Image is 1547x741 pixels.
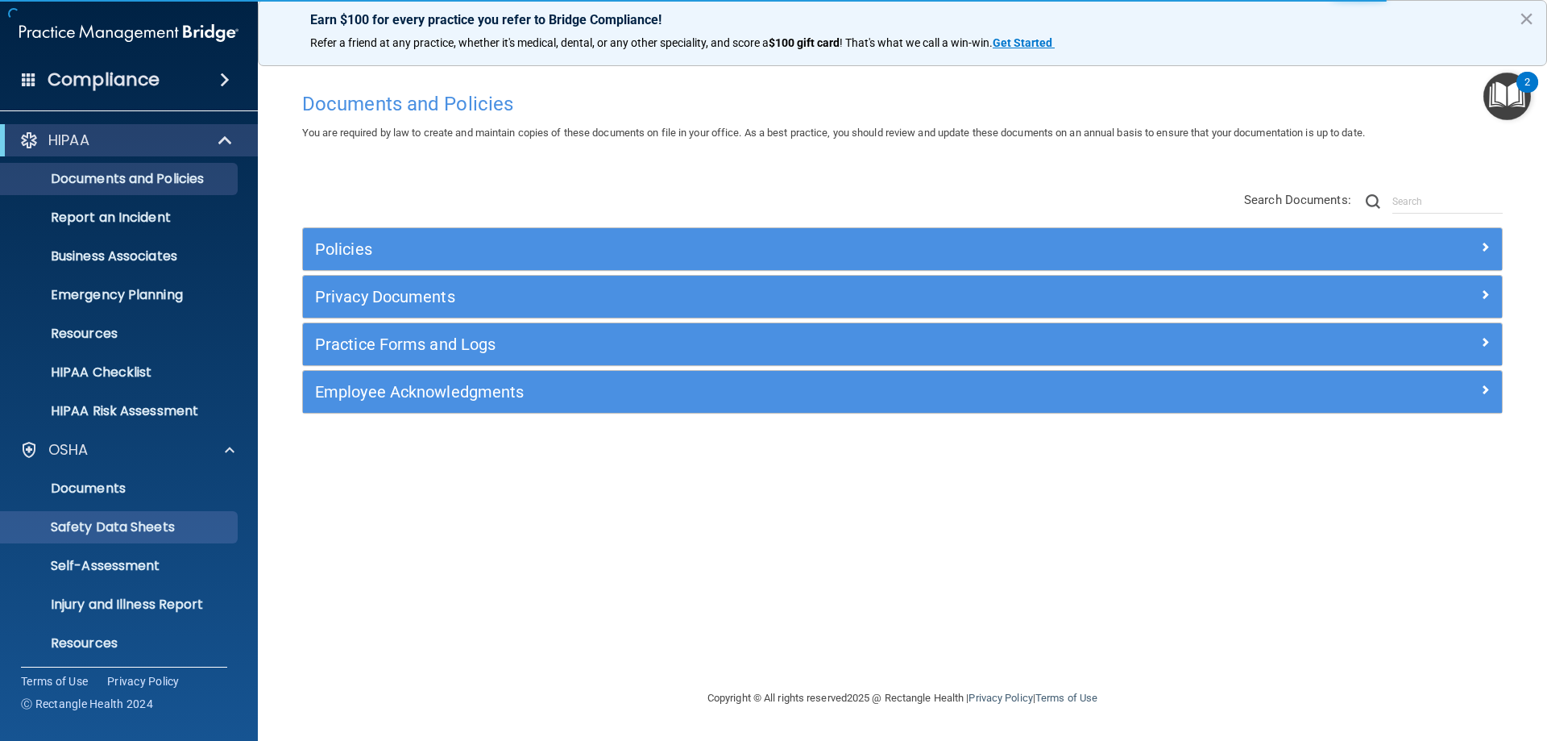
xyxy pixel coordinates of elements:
img: PMB logo [19,17,238,49]
h4: Compliance [48,69,160,91]
button: Open Resource Center, 2 new notifications [1483,73,1531,120]
strong: $100 gift card [769,36,840,49]
p: HIPAA [48,131,89,150]
a: Privacy Documents [315,284,1490,310]
span: Search Documents: [1244,193,1351,207]
button: Close [1519,6,1534,31]
p: HIPAA Risk Assessment [10,403,230,419]
p: Earn $100 for every practice you refer to Bridge Compliance! [310,12,1495,27]
span: You are required by law to create and maintain copies of these documents on file in your office. ... [302,127,1365,139]
h5: Practice Forms and Logs [315,335,1190,353]
a: Privacy Policy [107,673,180,689]
h5: Employee Acknowledgments [315,383,1190,401]
div: 2 [1524,82,1530,103]
a: Policies [315,236,1490,262]
p: Self-Assessment [10,558,230,574]
p: HIPAA Checklist [10,364,230,381]
h5: Policies [315,240,1190,258]
span: Ⓒ Rectangle Health 2024 [21,696,153,712]
p: Business Associates [10,248,230,264]
p: Emergency Planning [10,287,230,303]
a: Get Started [993,36,1055,49]
a: Terms of Use [21,673,88,689]
p: Documents [10,481,230,497]
a: Privacy Policy [968,692,1032,704]
h4: Documents and Policies [302,94,1503,114]
div: Copyright © All rights reserved 2025 @ Rectangle Health | | [608,672,1197,724]
span: ! That's what we call a win-win. [840,36,993,49]
a: Practice Forms and Logs [315,331,1490,357]
p: Documents and Policies [10,171,230,187]
input: Search [1392,189,1503,214]
img: ic-search.3b580494.png [1366,194,1380,209]
p: OSHA [48,440,89,460]
p: Resources [10,326,230,342]
p: Resources [10,635,230,651]
p: Safety Data Sheets [10,519,230,535]
a: OSHA [19,440,234,460]
p: Report an Incident [10,210,230,226]
span: Refer a friend at any practice, whether it's medical, dental, or any other speciality, and score a [310,36,769,49]
a: HIPAA [19,131,234,150]
h5: Privacy Documents [315,288,1190,306]
p: Injury and Illness Report [10,597,230,613]
strong: Get Started [993,36,1052,49]
a: Employee Acknowledgments [315,379,1490,405]
a: Terms of Use [1035,692,1097,704]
